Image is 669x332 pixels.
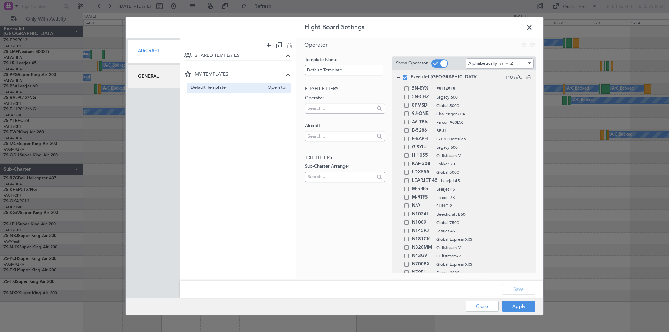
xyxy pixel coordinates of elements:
[436,253,532,259] span: Gulfstream-V
[195,71,284,78] span: MY TEMPLATES
[412,202,433,210] span: N/A
[128,65,180,88] div: General
[412,252,433,260] span: N43GV
[436,102,532,109] span: Global 5000
[195,52,284,59] span: SHARED TEMPLATES
[436,128,532,134] span: BBJ1
[308,171,374,182] input: Search...
[412,168,433,177] span: LDX555
[436,169,532,176] span: Global 5000
[191,84,264,92] span: Default Template
[305,86,385,93] h2: Flight filters
[412,269,433,277] span: N79FJ
[412,85,433,93] span: 5N-BYX
[436,236,532,242] span: Global Express XRS
[436,194,532,201] span: Falcon 7X
[436,144,532,150] span: Legacy 600
[436,186,532,192] span: Learjet 45
[304,41,328,49] span: Operator
[308,131,374,141] input: Search...
[412,235,433,244] span: N181CK
[412,93,433,101] span: 5N-CHZ
[436,219,532,226] span: Global 7500
[412,118,433,126] span: A6-TBA
[412,210,433,218] span: N1024L
[412,126,433,135] span: B-5286
[436,153,532,159] span: Gulfstream-V
[305,56,385,63] label: Template Name
[436,119,532,125] span: Falcon 900DX
[436,86,532,92] span: ERJ145LR
[305,154,385,161] h2: Trip filters
[305,163,385,170] label: Sub-Charter Arranger
[436,261,532,268] span: Global Express XRS
[126,17,543,38] header: Flight Board Settings
[412,193,433,202] span: M-RTFS
[305,123,385,130] label: Aircraft
[305,95,385,102] label: Operator
[412,260,433,269] span: N700BX
[436,270,532,276] span: Falcon 2000
[412,101,433,110] span: 8PMSD
[412,160,433,168] span: KAF 308
[468,60,513,67] span: Alphabetically: A → Z
[436,245,532,251] span: Gulfstream-V
[412,227,433,235] span: N145PJ
[436,211,532,217] span: Beechcraft B60
[412,110,433,118] span: 9J-ONE
[466,301,499,312] button: Close
[412,244,433,252] span: N328MM
[441,178,532,184] span: Learjet 45
[264,84,287,92] span: Operator
[436,203,532,209] span: SLING 2
[436,228,532,234] span: Learjet 45
[505,74,522,81] span: 110 A/C
[412,185,433,193] span: M-RBIG
[396,60,428,67] label: Show Operator
[412,143,433,152] span: G-SYLJ
[308,103,374,114] input: Search...
[128,40,180,63] div: Aircraft
[412,218,433,227] span: N1089
[410,74,505,81] span: ExecuJet [GEOGRAPHIC_DATA]
[436,136,532,142] span: C-130 Hercules
[436,94,532,100] span: Legacy 600
[436,161,532,167] span: Fokker 70
[412,135,433,143] span: F-RAPH
[436,111,532,117] span: Challenger 604
[412,152,433,160] span: HI1055
[502,301,535,312] button: Apply
[412,177,438,185] span: LEARJET 45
